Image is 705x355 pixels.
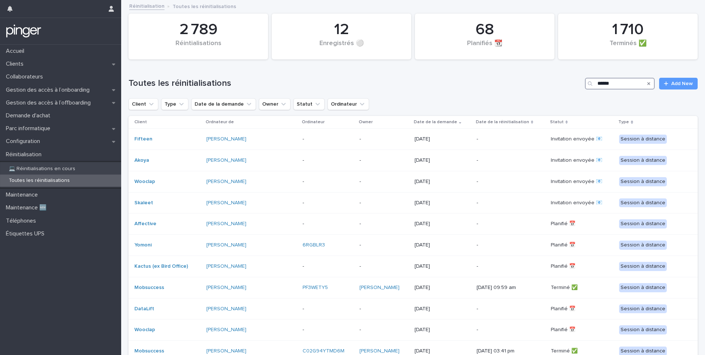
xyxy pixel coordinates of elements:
[571,21,685,39] div: 1 710
[477,263,545,270] p: -
[415,285,471,291] p: [DATE]
[134,179,155,185] a: Wooclap
[134,285,164,291] a: Mobsuccess
[477,306,545,312] p: -
[134,327,155,333] a: Wooclap
[415,179,471,185] p: [DATE]
[129,235,698,256] tr: Yomoni [PERSON_NAME] 6RGBLR3 -[DATE]-Planifié 📅Session à distance
[619,177,667,186] div: Session à distance
[551,157,614,164] p: Invitation envoyée 📧
[619,135,667,144] div: Session à distance
[671,81,693,86] span: Add New
[477,179,545,185] p: -
[477,327,545,333] p: -
[206,242,246,248] a: [PERSON_NAME]
[141,21,256,39] div: 2 789
[551,242,614,248] p: Planifié 📅
[303,348,344,354] a: C02G94YTMD6M
[359,118,373,126] p: Owner
[551,348,614,354] p: Terminé ✅
[359,242,409,248] p: -
[359,285,399,291] a: [PERSON_NAME]
[191,98,256,110] button: Date de la demande
[415,242,471,248] p: [DATE]
[359,327,409,333] p: -
[619,304,667,314] div: Session à distance
[284,40,399,55] div: Enregistrés ⚪
[619,219,667,228] div: Session à distance
[477,221,545,227] p: -
[359,348,399,354] a: [PERSON_NAME]
[619,241,667,250] div: Session à distance
[206,348,246,354] a: [PERSON_NAME]
[303,200,354,206] p: -
[134,118,147,126] p: Client
[585,78,655,89] input: Search
[206,327,246,333] a: [PERSON_NAME]
[359,221,409,227] p: -
[477,200,545,206] p: -
[134,157,149,164] a: Akoya
[3,230,50,237] p: Étiquettes UPS
[303,285,328,291] a: PF3WETY5
[129,213,698,235] tr: Affective [PERSON_NAME] --[DATE]-Planifié 📅Session à distance
[206,179,246,185] a: [PERSON_NAME]
[3,73,49,80] p: Collaborateurs
[619,262,667,271] div: Session à distance
[328,98,369,110] button: Ordinateur
[477,136,545,142] p: -
[6,24,41,39] img: mTgBEunGTSyRkCgitkcU
[206,263,246,270] a: [PERSON_NAME]
[303,157,354,164] p: -
[477,242,545,248] p: -
[303,136,354,142] p: -
[129,256,698,277] tr: Kactus (ex Bird Office) [PERSON_NAME] --[DATE]-Planifié 📅Session à distance
[129,171,698,192] tr: Wooclap [PERSON_NAME] --[DATE]-Invitation envoyée 📧Session à distance
[415,263,471,270] p: [DATE]
[359,136,409,142] p: -
[551,136,614,142] p: Invitation envoyée 📧
[477,157,545,164] p: -
[206,136,246,142] a: [PERSON_NAME]
[551,306,614,312] p: Planifié 📅
[415,348,471,354] p: [DATE]
[551,263,614,270] p: Planifié 📅
[3,99,97,106] p: Gestion des accès à l’offboarding
[293,98,325,110] button: Statut
[303,221,354,227] p: -
[173,2,236,10] p: Toutes les réinitialisations
[206,118,234,126] p: Ordnateur de
[3,217,42,224] p: Téléphones
[359,157,409,164] p: -
[161,98,188,110] button: Type
[303,242,325,248] a: 6RGBLR3
[303,263,354,270] p: -
[3,204,53,211] p: Maintenance 🆕
[659,78,698,89] a: Add New
[284,21,399,39] div: 12
[427,40,542,55] div: Planifiés 📆
[415,200,471,206] p: [DATE]
[415,327,471,333] p: [DATE]
[303,306,354,312] p: -
[477,348,545,354] p: [DATE] 03:41 pm
[129,98,158,110] button: Client
[359,200,409,206] p: -
[129,277,698,298] tr: Mobsuccess [PERSON_NAME] PF3WETY5 [PERSON_NAME] [DATE][DATE] 09:59 amTerminé ✅Session à distance
[134,306,154,312] a: DataLift
[3,191,44,198] p: Maintenance
[303,327,354,333] p: -
[129,1,164,10] a: Réinitialisation
[206,200,246,206] a: [PERSON_NAME]
[415,221,471,227] p: [DATE]
[302,118,325,126] p: Ordinateur
[551,179,614,185] p: Invitation envoyée 📧
[3,125,56,132] p: Parc informatique
[476,118,529,126] p: Date de la réinitialisation
[619,283,667,292] div: Session à distance
[134,242,152,248] a: Yomoni
[3,166,81,172] p: 💻 Réinitialisations en cours
[359,306,409,312] p: -
[619,325,667,334] div: Session à distance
